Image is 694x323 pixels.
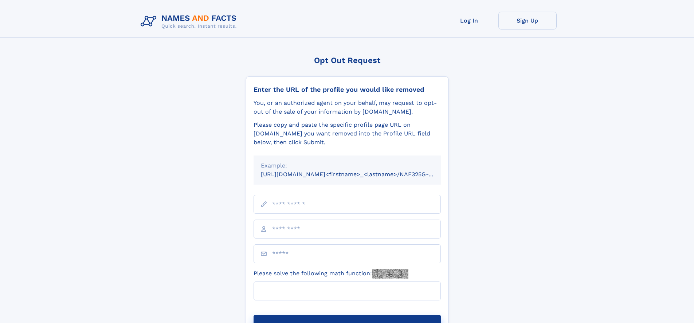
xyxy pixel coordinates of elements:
[440,12,498,29] a: Log In
[246,56,448,65] div: Opt Out Request
[254,269,408,279] label: Please solve the following math function:
[254,86,441,94] div: Enter the URL of the profile you would like removed
[261,171,455,178] small: [URL][DOMAIN_NAME]<firstname>_<lastname>/NAF325G-xxxxxxxx
[498,12,557,29] a: Sign Up
[254,99,441,116] div: You, or an authorized agent on your behalf, may request to opt-out of the sale of your informatio...
[261,161,434,170] div: Example:
[138,12,243,31] img: Logo Names and Facts
[254,121,441,147] div: Please copy and paste the specific profile page URL on [DOMAIN_NAME] you want removed into the Pr...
